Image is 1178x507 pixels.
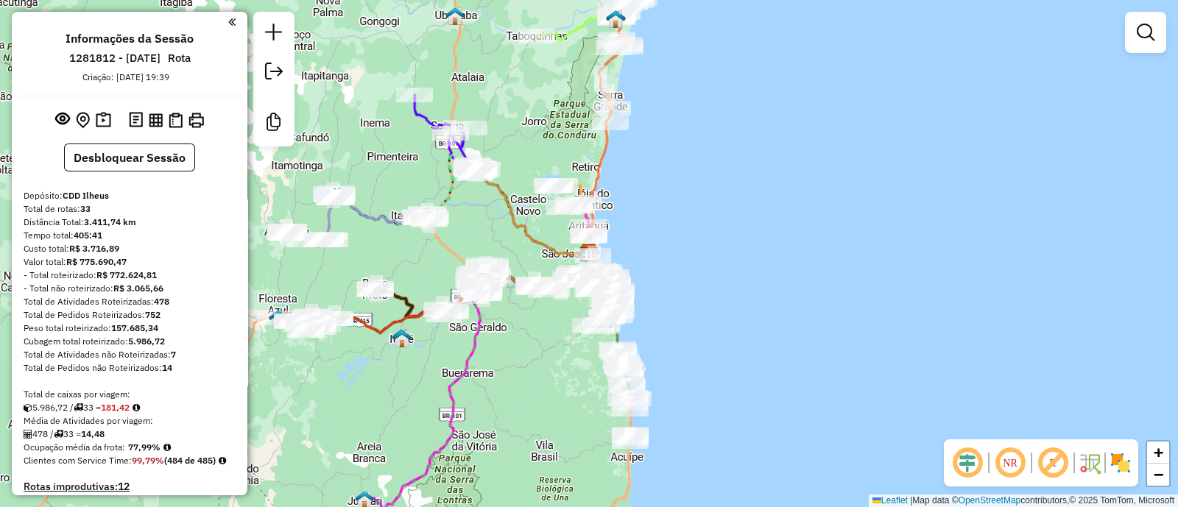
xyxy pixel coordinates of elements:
span: | [910,495,912,506]
em: Média calculada utilizando a maior ocupação (%Peso ou %Cubagem) de cada rota da sessão. Rotas cro... [163,443,171,452]
div: Total de Pedidos não Roteirizados: [24,361,236,375]
strong: 33 [80,203,91,214]
button: Centralizar mapa no depósito ou ponto de apoio [73,109,93,132]
div: Distância Total: [24,216,236,229]
a: Zoom in [1147,442,1169,464]
a: Nova sessão e pesquisa [259,18,289,51]
div: Valor total: [24,255,236,269]
button: Visualizar relatório de Roteirização [146,110,166,130]
strong: 5.986,72 [128,336,165,347]
div: Total de rotas: [24,202,236,216]
img: PA Ubaitaba [445,7,465,26]
strong: 405:41 [74,230,102,241]
img: WCL Itapé [392,329,412,348]
a: Zoom out [1147,464,1169,486]
div: Total de Atividades Roteirizadas: [24,295,236,308]
div: Total de Pedidos Roteirizados: [24,308,236,322]
i: Meta Caixas/viagem: 187,42 Diferença: -6,00 [133,403,140,412]
strong: 77,99% [128,442,161,453]
button: Visualizar Romaneio [166,110,186,131]
strong: 14 [162,362,172,373]
img: 314 UDC Light Itabuna [465,265,484,284]
h4: Informações da Sessão [66,32,194,46]
div: Depósito: [24,189,236,202]
strong: (484 de 485) [164,455,216,466]
strong: 99,79% [132,455,164,466]
button: Painel de Sugestão [93,109,114,132]
h6: Rota [168,52,191,65]
strong: 7 [171,349,176,360]
button: Desbloquear Sessão [64,143,195,171]
strong: 478 [154,296,169,307]
div: 478 / 33 = [24,428,236,441]
span: + [1154,443,1163,461]
div: Total de Atividades não Roteirizadas: [24,348,236,361]
span: − [1154,465,1163,483]
div: Total de caixas por viagem: [24,388,236,401]
img: Fluxo de ruas [1078,451,1101,475]
img: Exibir/Ocultar setores [1109,451,1132,475]
strong: R$ 3.716,89 [69,243,119,254]
strong: 14,48 [81,428,105,439]
a: OpenStreetMap [959,495,1021,506]
div: Cubagem total roteirizado: [24,335,236,348]
div: Peso total roteirizado: [24,322,236,335]
i: Total de Atividades [24,430,32,439]
div: - Total roteirizado: [24,269,236,282]
button: Imprimir Rotas [186,110,207,131]
strong: 12 [118,480,130,493]
img: WCL Coroaci [325,187,345,206]
div: Atividade não roteirizada - Brits Bar Petiscaria [596,286,633,301]
div: - Total não roteirizado: [24,282,236,295]
span: Ocupação média da frota: [24,442,125,453]
div: 5.986,72 / 33 = [24,401,236,414]
strong: R$ 772.624,81 [96,269,157,280]
div: Map data © contributors,© 2025 TomTom, Microsoft [869,494,1178,507]
a: Exibir filtros [1131,18,1160,47]
div: Média de Atividades por viagem: [24,414,236,428]
a: Clique aqui para minimizar o painel [228,13,236,30]
img: WCL Itajuípe [416,207,435,226]
button: Exibir sessão original [52,108,73,132]
strong: R$ 775.690,47 [66,256,127,267]
span: Exibir rótulo [1035,445,1071,481]
img: PA Itabuna [469,272,488,291]
div: Criação: [DATE] 19:39 [77,71,175,84]
div: Custo total: [24,242,236,255]
img: PA Floresta Azul [269,309,288,328]
a: Criar modelo [259,107,289,141]
span: Clientes com Service Time: [24,455,132,466]
img: CDD Ilheus [579,244,599,263]
i: Total de rotas [74,403,83,412]
span: Ocultar deslocamento [950,445,985,481]
button: Logs desbloquear sessão [126,109,146,132]
img: PA Itapé [392,328,411,347]
i: Cubagem total roteirizado [24,403,32,412]
strong: CDD Ilheus [63,190,109,201]
strong: 3.411,74 km [84,216,136,227]
em: Rotas cross docking consideradas [219,456,226,465]
h4: Rotas improdutivas: [24,481,236,493]
strong: 157.685,34 [111,322,158,333]
h6: 1281812 - [DATE] [69,52,161,65]
span: Ocultar NR [992,445,1028,481]
strong: 181,42 [101,402,130,413]
a: Exportar sessão [259,57,289,90]
i: Total de rotas [54,430,63,439]
img: WCL Itacaré [606,10,625,29]
strong: 752 [145,309,161,320]
a: Leaflet [872,495,908,506]
div: Tempo total: [24,229,236,242]
strong: R$ 3.065,66 [113,283,163,294]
